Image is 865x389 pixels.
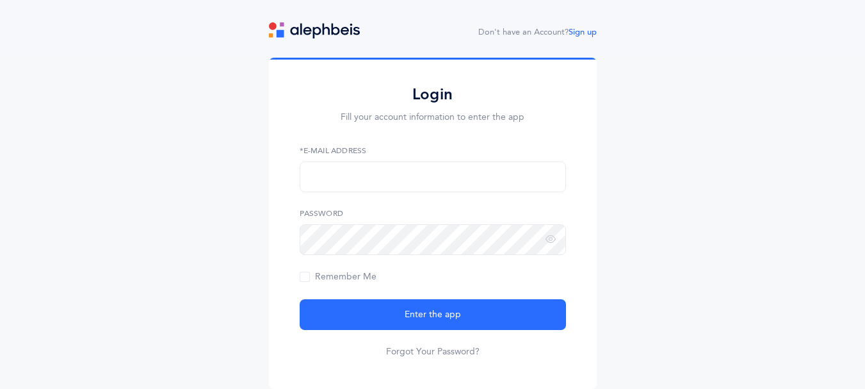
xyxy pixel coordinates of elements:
[300,85,566,104] h2: Login
[300,272,376,282] span: Remember Me
[269,22,360,38] img: logo.svg
[300,145,566,156] label: *E-Mail Address
[386,345,480,358] a: Forgot Your Password?
[478,26,597,39] div: Don't have an Account?
[300,299,566,330] button: Enter the app
[300,111,566,124] p: Fill your account information to enter the app
[569,28,597,37] a: Sign up
[300,208,566,219] label: Password
[405,308,461,322] span: Enter the app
